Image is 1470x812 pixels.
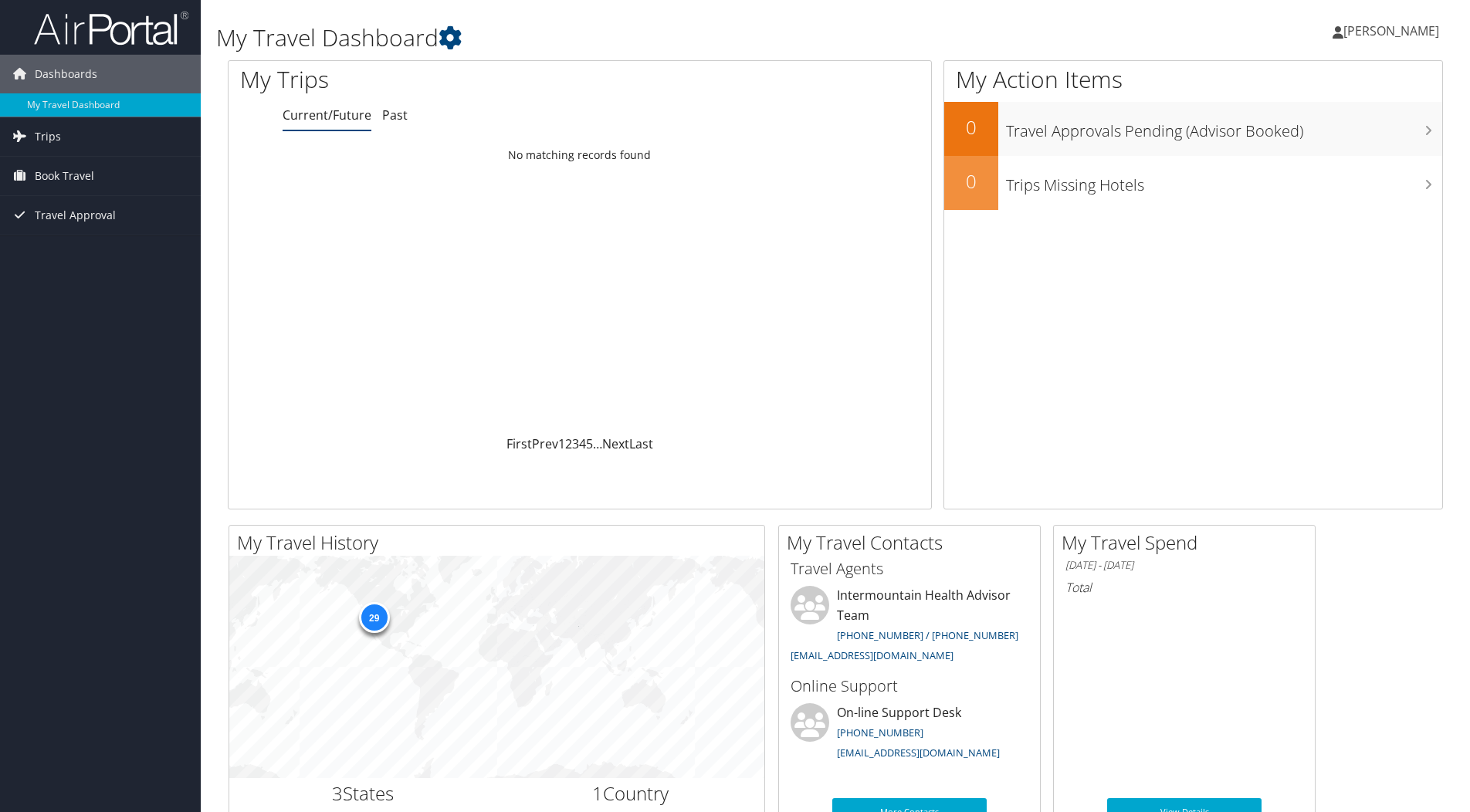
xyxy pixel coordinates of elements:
[506,435,532,452] a: First
[34,10,188,46] img: airportal-logo.png
[592,780,603,806] span: 1
[237,529,764,556] h2: My Travel History
[572,435,579,452] a: 3
[358,602,389,633] div: 29
[558,435,565,452] a: 1
[332,780,343,806] span: 3
[1065,579,1303,596] h6: Total
[837,746,1000,760] a: [EMAIL_ADDRESS][DOMAIN_NAME]
[629,435,653,452] a: Last
[586,435,593,452] a: 5
[791,648,953,662] a: [EMAIL_ADDRESS][DOMAIN_NAME]
[1062,529,1315,556] h2: My Travel Spend
[1065,558,1303,573] h6: [DATE] - [DATE]
[216,22,1042,54] h1: My Travel Dashboard
[35,196,116,235] span: Travel Approval
[35,55,97,93] span: Dashboards
[382,107,408,123] a: Past
[783,586,1036,668] li: Intermountain Health Advisor Team
[783,703,1036,766] li: On-line Support Desk
[944,156,1442,210] a: 0Trips Missing Hotels
[944,114,998,140] h2: 0
[532,435,558,452] a: Prev
[944,168,998,195] h2: 0
[509,780,754,807] h2: Country
[35,157,94,195] span: Book Travel
[283,107,371,123] a: Current/Future
[240,63,627,96] h1: My Trips
[944,102,1442,156] a: 0Travel Approvals Pending (Advisor Booked)
[1333,8,1455,54] a: [PERSON_NAME]
[787,529,1040,556] h2: My Travel Contacts
[1006,113,1442,142] h3: Travel Approvals Pending (Advisor Booked)
[579,435,586,452] a: 4
[35,117,61,156] span: Trips
[241,780,486,807] h2: States
[229,141,931,169] td: No matching records found
[791,558,1028,580] h3: Travel Agents
[602,435,629,452] a: Next
[1343,22,1439,39] span: [PERSON_NAME]
[837,628,1018,642] a: [PHONE_NUMBER] / [PHONE_NUMBER]
[837,726,923,739] a: [PHONE_NUMBER]
[1006,167,1442,196] h3: Trips Missing Hotels
[944,63,1442,96] h1: My Action Items
[593,435,602,452] span: …
[565,435,572,452] a: 2
[791,675,1028,697] h3: Online Support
